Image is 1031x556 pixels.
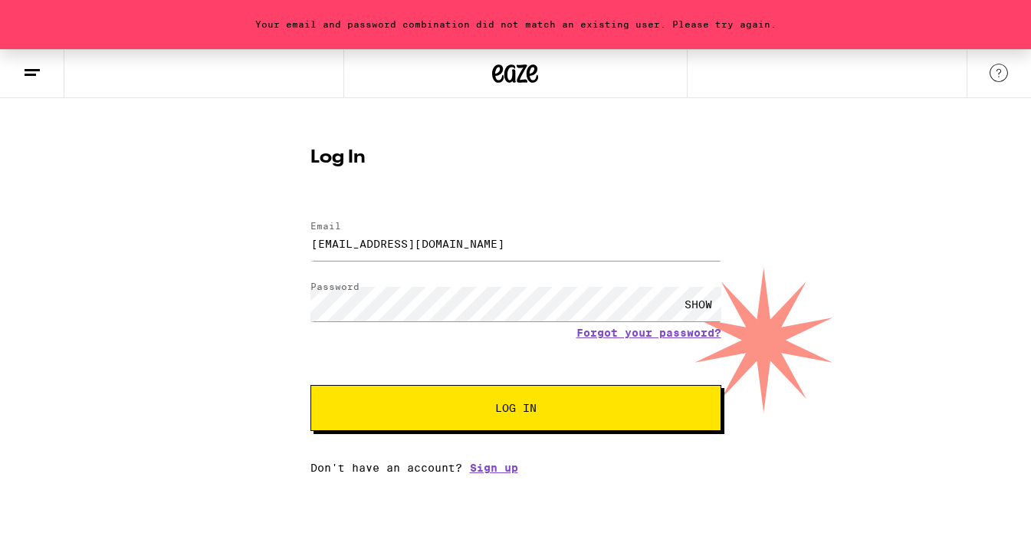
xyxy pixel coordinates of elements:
[495,403,537,413] span: Log In
[675,287,721,321] div: SHOW
[310,226,721,261] input: Email
[9,11,110,23] span: Hi. Need any help?
[310,149,721,167] h1: Log In
[310,281,360,291] label: Password
[310,385,721,431] button: Log In
[576,327,721,339] a: Forgot your password?
[470,462,518,474] a: Sign up
[310,221,341,231] label: Email
[310,462,721,474] div: Don't have an account?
